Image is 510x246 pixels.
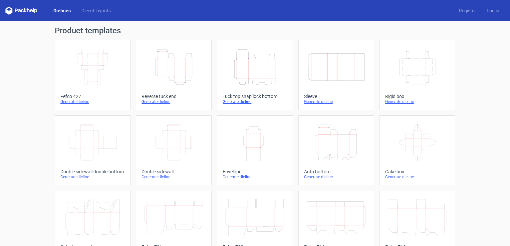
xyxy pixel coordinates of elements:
div: Generate dieline [304,174,368,180]
div: Auto bottom [304,169,368,174]
div: Generate dieline [60,99,125,104]
a: Reverse tuck endGenerate dieline [136,40,212,110]
a: Cake boxGenerate dieline [379,115,455,185]
a: Log in [481,7,505,14]
a: Fefco 427Generate dieline [55,40,131,110]
div: Cake box [385,169,450,174]
h1: Product templates [55,27,455,35]
div: Fefco 427 [60,94,125,99]
div: Rigid box [385,94,450,99]
a: Tuck top snap lock bottomGenerate dieline [217,40,293,110]
a: Double sidewall double bottomGenerate dieline [55,115,131,185]
div: Double sidewall double bottom [60,169,125,174]
div: Generate dieline [142,99,206,104]
div: Double sidewall [142,169,206,174]
div: Sleeve [304,94,368,99]
a: Double sidewallGenerate dieline [136,115,212,185]
a: Auto bottomGenerate dieline [298,115,374,185]
a: Register [454,7,481,14]
a: Rigid boxGenerate dieline [379,40,455,110]
div: Generate dieline [223,174,287,180]
div: Tuck top snap lock bottom [223,94,287,99]
div: Generate dieline [60,174,125,180]
div: Generate dieline [223,99,287,104]
a: EnvelopeGenerate dieline [217,115,293,185]
div: Generate dieline [142,174,206,180]
div: Generate dieline [385,99,450,104]
div: Envelope [223,169,287,174]
div: Reverse tuck end [142,94,206,99]
a: Diecut layouts [76,7,116,14]
div: Generate dieline [385,174,450,180]
div: Generate dieline [304,99,368,104]
a: SleeveGenerate dieline [298,40,374,110]
a: Dielines [48,7,76,14]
